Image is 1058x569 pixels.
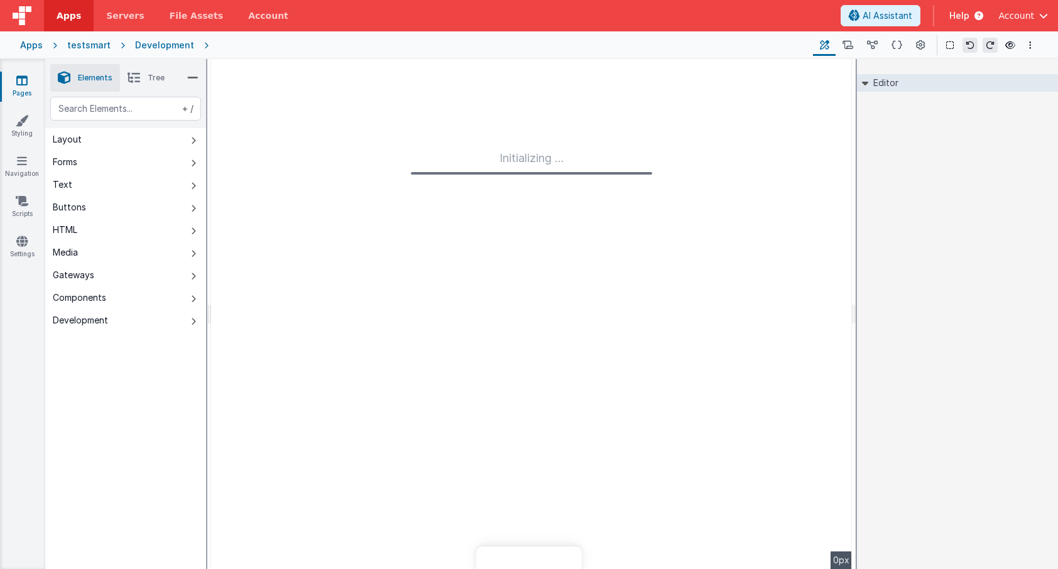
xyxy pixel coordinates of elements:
[45,309,206,332] button: Development
[135,39,194,51] div: Development
[1023,38,1038,53] button: Options
[53,269,94,281] div: Gateways
[67,39,111,51] div: testsmart
[20,39,43,51] div: Apps
[53,291,106,304] div: Components
[170,9,224,22] span: File Assets
[998,9,1034,22] span: Account
[45,286,206,309] button: Components
[53,246,78,259] div: Media
[106,9,144,22] span: Servers
[57,9,81,22] span: Apps
[868,74,898,92] h2: Editor
[53,224,77,236] div: HTML
[998,9,1048,22] button: Account
[45,241,206,264] button: Media
[148,73,165,83] span: Tree
[45,151,206,173] button: Forms
[45,128,206,151] button: Layout
[949,9,969,22] span: Help
[45,173,206,196] button: Text
[45,219,206,241] button: HTML
[53,133,82,146] div: Layout
[831,551,852,569] div: 0px
[180,97,194,121] span: + /
[863,9,912,22] span: AI Assistant
[411,149,652,175] div: Initializing ...
[53,201,86,214] div: Buttons
[211,59,852,569] div: -->
[53,314,108,327] div: Development
[45,196,206,219] button: Buttons
[53,156,77,168] div: Forms
[53,178,72,191] div: Text
[50,97,201,121] input: Search Elements...
[45,264,206,286] button: Gateways
[78,73,112,83] span: Elements
[841,5,920,26] button: AI Assistant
